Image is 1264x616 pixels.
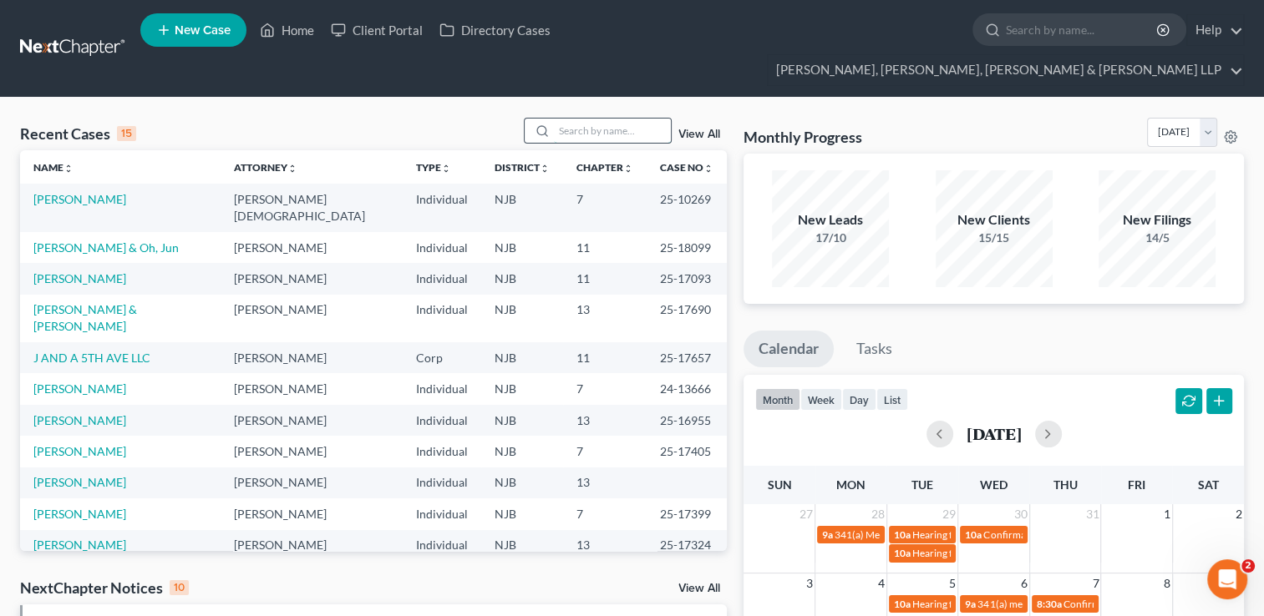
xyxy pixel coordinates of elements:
[540,164,550,174] i: unfold_more
[912,528,1043,541] span: Hearing for [PERSON_NAME]
[33,240,179,255] a: [PERSON_NAME] & Oh, Jun
[287,164,297,174] i: unfold_more
[403,232,481,263] td: Individual
[912,547,1043,559] span: Hearing for [PERSON_NAME]
[623,164,633,174] i: unfold_more
[1207,559,1247,599] iframe: Intercom live chat
[660,161,713,174] a: Case Nounfold_more
[481,530,563,578] td: NJB
[647,342,727,373] td: 25-17657
[1162,504,1172,524] span: 1
[221,342,403,373] td: [PERSON_NAME]
[1099,230,1216,246] div: 14/5
[563,436,647,467] td: 7
[221,232,403,263] td: [PERSON_NAME]
[33,192,126,206] a: [PERSON_NAME]
[416,161,451,174] a: Typeunfold_more
[481,232,563,263] td: NJB
[563,342,647,373] td: 11
[481,184,563,231] td: NJB
[563,373,647,404] td: 7
[403,373,481,404] td: Individual
[980,477,1008,492] span: Wed
[33,271,126,285] a: [PERSON_NAME]
[221,263,403,294] td: [PERSON_NAME]
[835,528,997,541] span: 341(a) Meeting for [PERSON_NAME]
[977,598,1227,610] span: 341(a) meeting for [PERSON_NAME] & [PERSON_NAME]
[1241,559,1255,573] span: 2
[563,295,647,342] td: 13
[33,444,126,458] a: [PERSON_NAME]
[1053,477,1078,492] span: Thu
[33,413,126,427] a: [PERSON_NAME]
[1037,598,1062,610] span: 8:30a
[1162,573,1172,593] span: 8
[744,127,862,147] h3: Monthly Progress
[221,184,403,231] td: [PERSON_NAME][DEMOGRAPHIC_DATA]
[251,15,322,45] a: Home
[911,477,933,492] span: Tue
[1187,15,1243,45] a: Help
[965,598,976,610] span: 9a
[647,373,727,404] td: 24-13666
[800,388,842,411] button: week
[1006,14,1159,45] input: Search by name...
[936,210,1053,230] div: New Clients
[403,405,481,436] td: Individual
[870,504,886,524] span: 28
[221,295,403,342] td: [PERSON_NAME]
[755,388,800,411] button: month
[481,373,563,404] td: NJB
[33,302,137,333] a: [PERSON_NAME] & [PERSON_NAME]
[403,530,481,578] td: Individual
[554,119,671,143] input: Search by name...
[822,528,833,541] span: 9a
[563,498,647,529] td: 7
[805,573,815,593] span: 3
[33,351,150,365] a: J AND A 5TH AVE LLC
[1084,504,1100,524] span: 31
[175,24,231,37] span: New Case
[841,331,907,367] a: Tasks
[936,230,1053,246] div: 15/15
[20,124,136,144] div: Recent Cases
[703,164,713,174] i: unfold_more
[744,331,834,367] a: Calendar
[322,15,431,45] a: Client Portal
[1013,504,1029,524] span: 30
[63,164,74,174] i: unfold_more
[647,436,727,467] td: 25-17405
[647,184,727,231] td: 25-10269
[481,436,563,467] td: NJB
[647,530,727,578] td: 25-17324
[563,467,647,498] td: 13
[1063,598,1253,610] span: Confirmation hearing for [PERSON_NAME]
[563,184,647,231] td: 7
[563,263,647,294] td: 11
[481,405,563,436] td: NJB
[221,530,403,578] td: [PERSON_NAME][DEMOGRAPHIC_DATA]
[403,184,481,231] td: Individual
[842,388,876,411] button: day
[403,467,481,498] td: Individual
[576,161,633,174] a: Chapterunfold_more
[1099,210,1216,230] div: New Filings
[836,477,866,492] span: Mon
[1019,573,1029,593] span: 6
[1198,477,1219,492] span: Sat
[481,498,563,529] td: NJB
[481,295,563,342] td: NJB
[876,388,908,411] button: list
[33,475,126,489] a: [PERSON_NAME]
[403,342,481,373] td: Corp
[647,405,727,436] td: 25-16955
[20,578,189,598] div: NextChapter Notices
[768,55,1243,85] a: [PERSON_NAME], [PERSON_NAME], [PERSON_NAME] & [PERSON_NAME] LLP
[170,580,189,595] div: 10
[647,295,727,342] td: 25-17690
[563,405,647,436] td: 13
[965,528,982,541] span: 10a
[33,538,126,552] a: [PERSON_NAME]
[947,573,957,593] span: 5
[495,161,550,174] a: Districtunfold_more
